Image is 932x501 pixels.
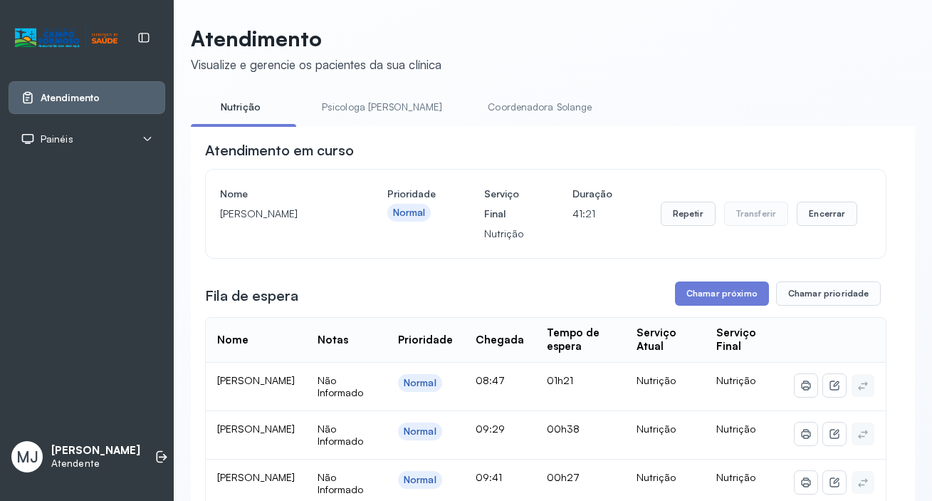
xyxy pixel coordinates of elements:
[191,95,290,119] a: Nutrição
[51,458,140,470] p: Atendente
[387,184,436,204] h4: Prioridade
[217,423,295,435] span: [PERSON_NAME]
[572,204,612,224] p: 41:21
[205,286,298,306] h3: Fila de espera
[476,334,524,347] div: Chegada
[318,374,363,399] span: Não Informado
[637,471,693,484] div: Nutrição
[716,423,755,435] span: Nutrição
[217,471,295,483] span: [PERSON_NAME]
[675,282,769,306] button: Chamar próximo
[724,202,789,226] button: Transferir
[51,444,140,458] p: [PERSON_NAME]
[473,95,606,119] a: Coordenadora Solange
[547,471,580,483] span: 00h27
[41,92,100,104] span: Atendimento
[318,334,348,347] div: Notas
[404,377,436,389] div: Normal
[41,133,73,145] span: Painéis
[15,26,117,50] img: Logotipo do estabelecimento
[476,471,502,483] span: 09:41
[797,202,857,226] button: Encerrar
[191,26,441,51] p: Atendimento
[776,282,881,306] button: Chamar prioridade
[318,423,363,448] span: Não Informado
[547,423,580,435] span: 00h38
[398,334,453,347] div: Prioridade
[217,334,248,347] div: Nome
[205,140,354,160] h3: Atendimento em curso
[716,326,772,353] div: Serviço Final
[318,471,363,496] span: Não Informado
[220,184,339,204] h4: Nome
[637,326,693,353] div: Serviço Atual
[476,374,505,386] span: 08:47
[484,184,524,224] h4: Serviço Final
[637,423,693,435] div: Nutrição
[21,91,153,105] a: Atendimento
[572,184,612,204] h4: Duração
[484,224,524,244] p: Nutrição
[637,374,693,387] div: Nutrição
[404,425,436,438] div: Normal
[547,374,573,386] span: 01h21
[547,326,614,353] div: Tempo de espera
[476,423,505,435] span: 09:29
[191,57,441,72] div: Visualize e gerencie os pacientes da sua clínica
[716,374,755,386] span: Nutrição
[308,95,456,119] a: Psicologa [PERSON_NAME]
[661,202,716,226] button: Repetir
[393,207,426,219] div: Normal
[716,471,755,483] span: Nutrição
[404,474,436,486] div: Normal
[217,374,295,386] span: [PERSON_NAME]
[220,204,339,224] p: [PERSON_NAME]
